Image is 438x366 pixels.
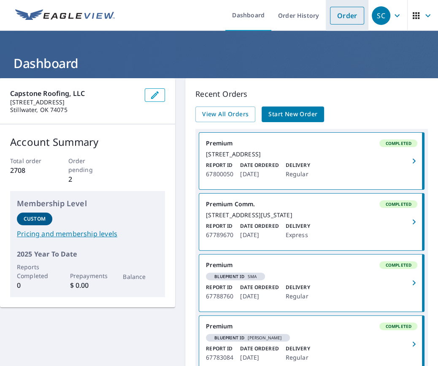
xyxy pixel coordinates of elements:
p: Delivery [286,284,310,291]
p: Report ID [206,161,233,169]
p: Date Ordered [240,161,278,169]
span: Completed [380,201,416,207]
p: $ 0.00 [70,280,105,290]
p: 2025 Year To Date [17,249,158,259]
p: Reports Completed [17,262,52,280]
a: Order [330,7,364,25]
p: Total order [10,156,49,165]
p: [STREET_ADDRESS] [10,98,138,106]
a: Pricing and membership levels [17,229,158,239]
p: Regular [286,352,310,363]
p: 2 [68,174,107,184]
div: [STREET_ADDRESS][US_STATE] [206,211,417,219]
h1: Dashboard [10,55,428,72]
p: Delivery [286,222,310,230]
p: Regular [286,291,310,301]
div: Premium [206,261,417,269]
p: Delivery [286,161,310,169]
em: Blueprint ID [214,274,244,279]
p: Date Ordered [240,284,278,291]
p: Report ID [206,345,233,352]
a: PremiumCompletedBlueprint IDSMAReport ID67788760Date Ordered[DATE]DeliveryRegular [199,254,424,311]
em: Blueprint ID [214,336,244,340]
p: [DATE] [240,352,278,363]
p: Account Summary [10,134,165,150]
p: 67800050 [206,169,233,179]
p: Report ID [206,222,233,230]
div: SC [372,6,390,25]
p: Date Ordered [240,345,278,352]
div: Premium [206,139,417,147]
p: Order pending [68,156,107,174]
p: Stillwater, OK 74075 [10,106,138,114]
p: Prepayments [70,271,105,280]
p: 2708 [10,165,49,175]
p: Balance [123,272,158,281]
p: Recent Orders [195,88,428,100]
div: [STREET_ADDRESS] [206,150,417,158]
span: Start New Order [268,109,317,120]
span: Completed [380,262,416,268]
a: Premium Comm.Completed[STREET_ADDRESS][US_STATE]Report ID67789670Date Ordered[DATE]DeliveryExpress [199,194,424,250]
p: 0 [17,280,52,290]
p: Custom [24,215,46,223]
p: Capstone Roofing, LLC [10,88,138,98]
p: Membership Level [17,198,158,209]
span: [PERSON_NAME] [209,336,287,340]
span: View All Orders [202,109,249,120]
p: Date Ordered [240,222,278,230]
span: SMA [209,274,262,279]
p: Express [286,230,310,240]
p: Regular [286,169,310,179]
p: Delivery [286,345,310,352]
div: Premium Comm. [206,200,417,208]
img: EV Logo [15,9,115,22]
a: Start New Order [262,107,324,122]
p: 67783084 [206,352,233,363]
span: Completed [380,140,416,146]
p: Report ID [206,284,233,291]
p: [DATE] [240,230,278,240]
p: 67788760 [206,291,233,301]
a: PremiumCompleted[STREET_ADDRESS]Report ID67800050Date Ordered[DATE]DeliveryRegular [199,133,424,189]
a: View All Orders [195,107,255,122]
div: Premium [206,322,417,330]
p: [DATE] [240,169,278,179]
p: [DATE] [240,291,278,301]
span: Completed [380,323,416,329]
p: 67789670 [206,230,233,240]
